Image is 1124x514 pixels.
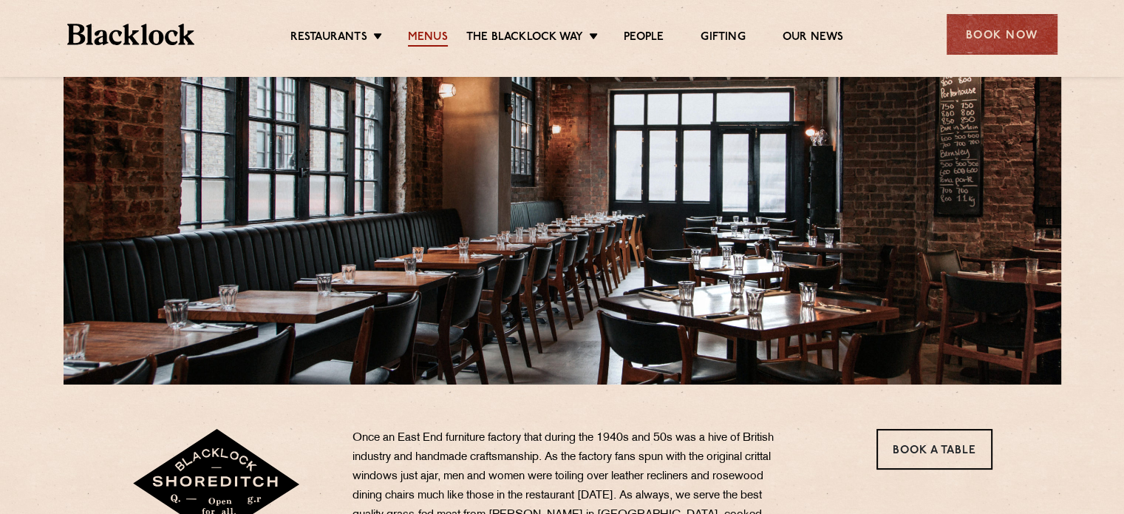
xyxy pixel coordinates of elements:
[408,30,448,47] a: Menus
[290,30,367,47] a: Restaurants
[947,14,1057,55] div: Book Now
[466,30,583,47] a: The Blacklock Way
[701,30,745,47] a: Gifting
[876,429,992,470] a: Book a Table
[624,30,664,47] a: People
[67,24,195,45] img: BL_Textured_Logo-footer-cropped.svg
[783,30,844,47] a: Our News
